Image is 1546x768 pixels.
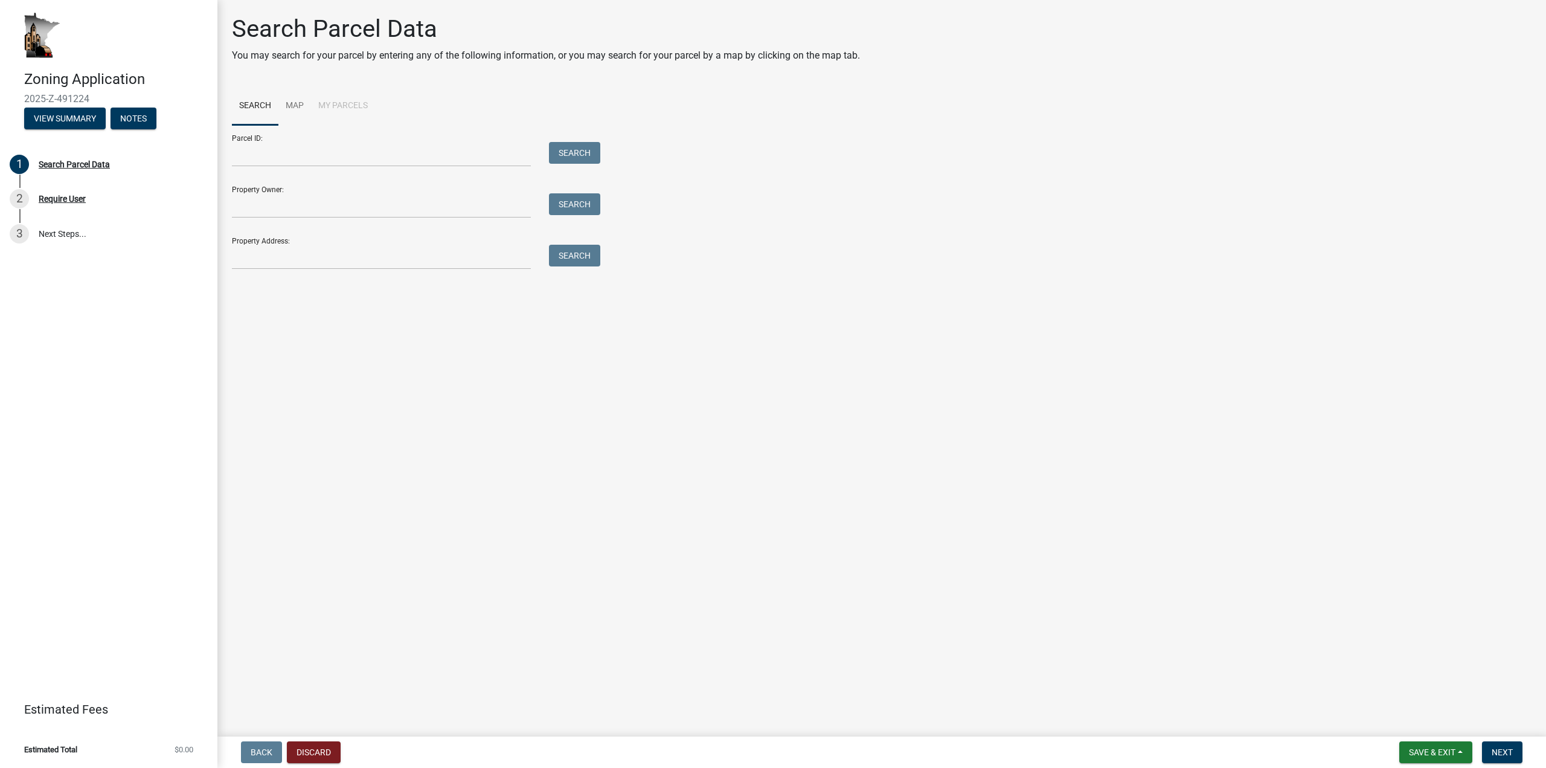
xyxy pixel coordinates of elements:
[1399,741,1472,763] button: Save & Exit
[24,114,106,124] wm-modal-confirm: Summary
[232,87,278,126] a: Search
[111,108,156,129] button: Notes
[10,697,198,721] a: Estimated Fees
[10,189,29,208] div: 2
[24,13,60,58] img: Houston County, Minnesota
[549,245,600,266] button: Search
[241,741,282,763] button: Back
[10,224,29,244] div: 3
[549,193,600,215] button: Search
[10,155,29,174] div: 1
[1492,747,1513,757] span: Next
[287,741,341,763] button: Discard
[251,747,272,757] span: Back
[1409,747,1455,757] span: Save & Exit
[232,48,860,63] p: You may search for your parcel by entering any of the following information, or you may search fo...
[278,87,311,126] a: Map
[24,71,208,88] h4: Zoning Application
[24,93,193,105] span: 2025-Z-491224
[39,160,110,169] div: Search Parcel Data
[24,108,106,129] button: View Summary
[549,142,600,164] button: Search
[39,195,86,203] div: Require User
[1482,741,1522,763] button: Next
[111,114,156,124] wm-modal-confirm: Notes
[175,746,193,753] span: $0.00
[232,15,860,44] h1: Search Parcel Data
[24,746,77,753] span: Estimated Total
